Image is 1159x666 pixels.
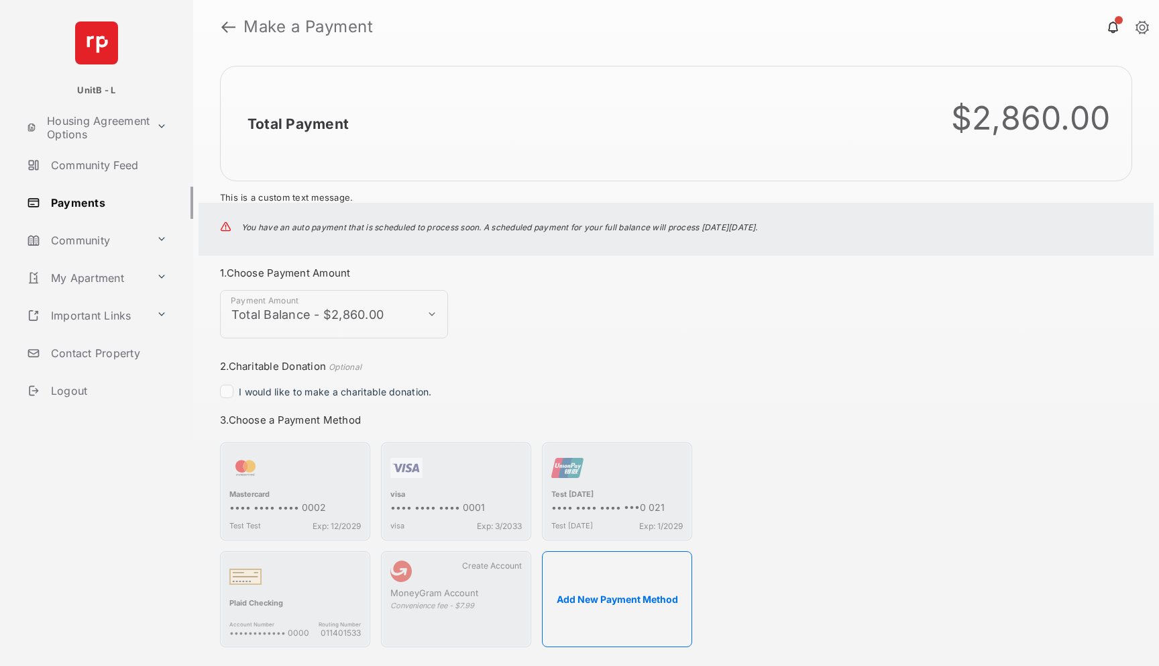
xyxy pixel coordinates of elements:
[542,442,692,540] div: Test [DATE]•••• •••• •••• •••0 021Test [DATE]Exp: 1/2029
[390,601,522,610] div: Convenience fee - $7.99
[542,551,692,647] button: Add New Payment Method
[21,299,151,332] a: Important Links
[477,521,522,531] span: Exp: 3/2033
[462,561,522,571] span: Create Account
[239,386,432,397] span: I would like to make a charitable donation.
[951,99,1110,138] div: $2,860.00
[220,442,370,540] div: Mastercard•••• •••• •••• 0002Test TestExp: 12/2029
[229,502,361,516] div: •••• •••• •••• 0002
[329,362,362,372] em: Optional
[220,551,370,647] div: Plaid CheckingAccount Number•••••••••••• 0000Routing Number011401533
[21,111,151,144] a: Housing Agreement Options
[21,375,193,407] a: Logout
[229,489,361,502] div: Mastercard
[229,628,309,638] span: •••••••••••• 0000
[551,521,593,531] span: Test [DATE]
[639,521,683,531] span: Exp: 1/2029
[75,21,118,64] img: svg+xml;base64,PHN2ZyB4bWxucz0iaHR0cDovL3d3dy53My5vcmcvMjAwMC9zdmciIHdpZHRoPSI2NCIgaGVpZ2h0PSI2NC...
[241,222,758,233] p: You have an auto payment that is scheduled to process soon. A scheduled payment for your full bal...
[229,521,261,531] span: Test Test
[21,262,151,294] a: My Apartment
[21,337,193,369] a: Contact Property
[390,521,404,531] span: visa
[220,414,692,426] h3: 3. Choose a Payment Method
[390,502,522,516] div: •••• •••• •••• 0001
[243,19,373,35] strong: Make a Payment
[220,267,692,279] h3: 1. Choose Payment Amount
[220,360,692,374] h3: 2. Charitable Donation
[319,628,361,638] span: 011401533
[77,84,115,97] p: UnitB - L
[21,224,151,256] a: Community
[551,502,683,516] div: •••• •••• •••• •••0 021
[381,442,531,540] div: visa•••• •••• •••• 0001visaExp: 3/2033
[313,521,361,531] span: Exp: 12/2029
[551,489,683,502] div: Test [DATE]
[21,187,193,219] a: Payments
[390,587,522,601] div: MoneyGram Account
[229,598,361,610] div: Plaid Checking
[220,192,1132,203] div: This is a custom text message.
[21,149,193,181] a: Community Feed
[247,115,349,132] h2: Total Payment
[319,621,361,628] span: Routing Number
[229,621,309,628] span: Account Number
[390,489,522,502] div: visa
